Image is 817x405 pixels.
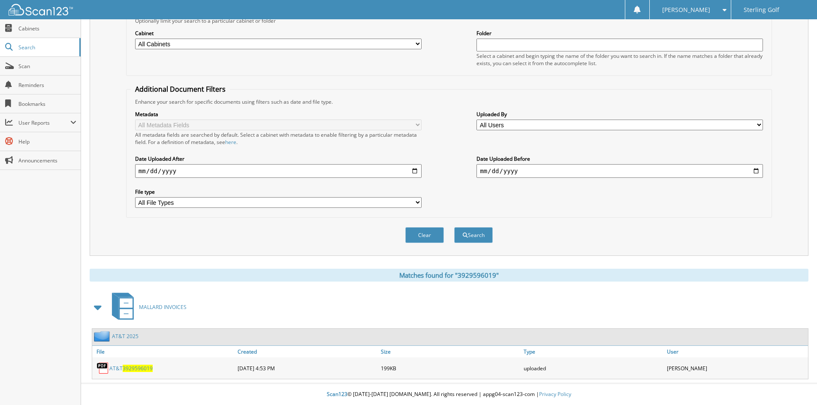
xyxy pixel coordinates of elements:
label: File type [135,188,422,195]
div: 199KB [379,360,522,377]
input: end [476,164,763,178]
a: AT&T 2025 [112,333,139,340]
input: start [135,164,422,178]
label: Date Uploaded Before [476,155,763,162]
span: Cabinets [18,25,76,32]
label: Folder [476,30,763,37]
a: User [665,346,808,357]
div: [DATE] 4:53 PM [235,360,379,377]
span: Search [18,44,75,51]
span: Sterling Golf [744,7,779,12]
a: Type [522,346,665,357]
div: [PERSON_NAME] [665,360,808,377]
label: Cabinet [135,30,422,37]
div: All metadata fields are searched by default. Select a cabinet with metadata to enable filtering b... [135,131,422,146]
span: Scan123 [327,390,347,398]
label: Uploaded By [476,111,763,118]
div: Optionally limit your search to a particular cabinet or folder [131,17,767,24]
a: AT&T3929596019 [109,365,153,372]
a: Created [235,346,379,357]
iframe: Chat Widget [774,364,817,405]
legend: Additional Document Filters [131,84,230,94]
label: Date Uploaded After [135,155,422,162]
a: Privacy Policy [539,390,571,398]
span: 3929596019 [123,365,153,372]
button: Search [454,227,493,243]
span: Scan [18,63,76,70]
a: File [92,346,235,357]
a: MALLARD INVOICES [107,290,187,324]
div: © [DATE]-[DATE] [DOMAIN_NAME]. All rights reserved | appg04-scan123-com | [81,384,817,405]
label: Metadata [135,111,422,118]
span: MALLARD INVOICES [139,303,187,311]
img: folder2.png [94,331,112,342]
div: Matches found for "3929596019" [90,269,808,282]
img: scan123-logo-white.svg [9,4,73,15]
span: Help [18,138,76,145]
a: here [225,138,236,146]
span: Reminders [18,81,76,89]
div: uploaded [522,360,665,377]
span: User Reports [18,119,70,126]
a: Size [379,346,522,357]
button: Clear [405,227,444,243]
span: Bookmarks [18,100,76,108]
span: [PERSON_NAME] [662,7,710,12]
div: Select a cabinet and begin typing the name of the folder you want to search in. If the name match... [476,52,763,67]
div: Enhance your search for specific documents using filters such as date and file type. [131,98,767,105]
span: Announcements [18,157,76,164]
img: PDF.png [96,362,109,375]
